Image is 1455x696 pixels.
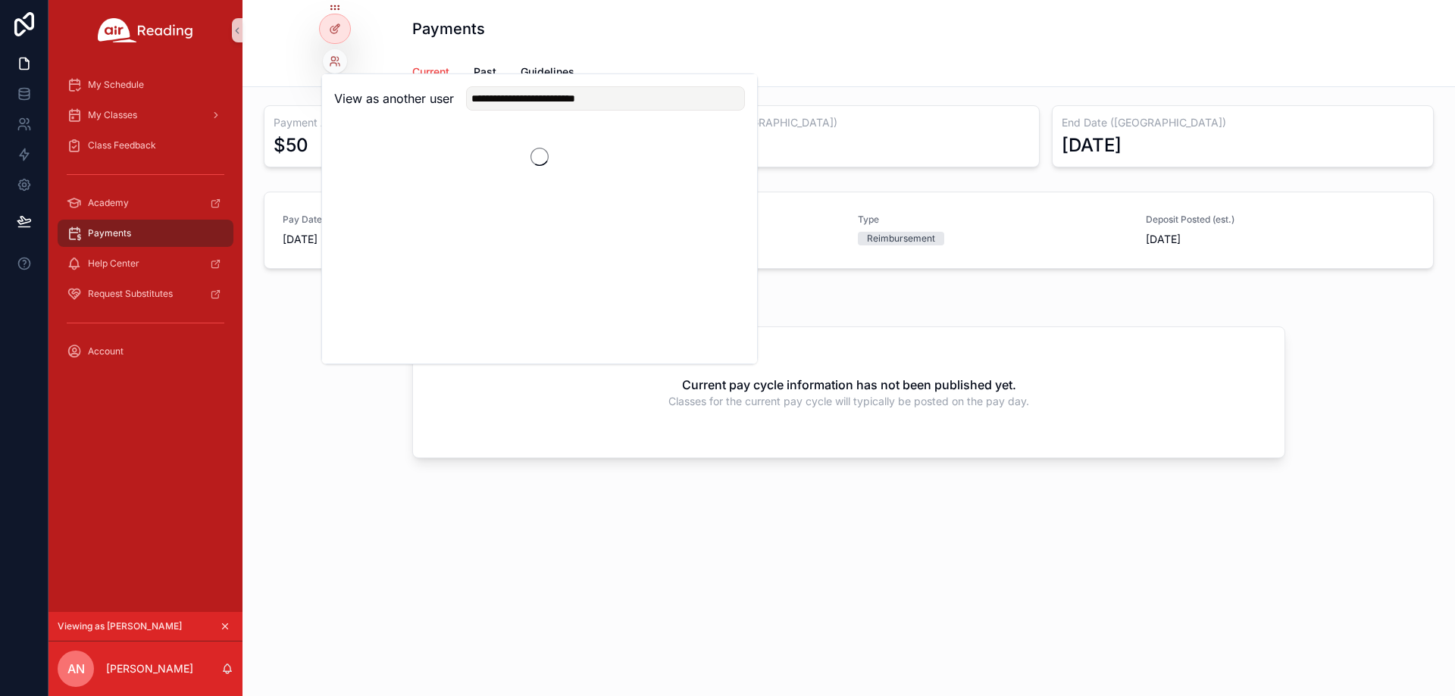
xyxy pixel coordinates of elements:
span: Current [412,64,449,80]
a: Guidelines [521,58,574,89]
h2: View as another user [334,89,454,108]
h2: Current pay cycle information has not been published yet. [682,376,1016,394]
h3: End Date ([GEOGRAPHIC_DATA]) [1062,115,1424,130]
h3: Payment Amount [274,115,636,130]
a: Academy [58,189,233,217]
span: Help Center [88,257,139,270]
h3: Start Date ([GEOGRAPHIC_DATA]) [668,115,1030,130]
span: Guidelines [521,64,574,80]
span: [DATE] [283,232,552,247]
a: My Classes [58,101,233,129]
a: Help Center [58,250,233,277]
span: Payments [88,227,131,239]
span: Pay Date [283,214,552,226]
span: Class Feedback [88,139,156,151]
h1: Payments [412,18,485,39]
span: Classes for the current pay cycle will typically be posted on the pay day. [668,394,1029,409]
span: Past [474,64,496,80]
a: My Schedule [58,71,233,98]
p: [PERSON_NAME] [106,661,193,676]
span: Deposit Posted (est.) [1146,214,1416,226]
a: Past [474,58,496,89]
div: [DATE] [1062,133,1122,158]
div: scrollable content [48,61,242,385]
span: My Schedule [88,79,144,91]
a: Class Feedback [58,132,233,159]
span: My Classes [88,109,137,121]
div: Reimbursement [867,232,935,245]
img: App logo [98,18,193,42]
span: Type [858,214,1128,226]
span: Viewing as [PERSON_NAME] [58,620,182,632]
span: AN [67,660,85,678]
a: Payments [58,220,233,247]
span: Account [88,345,124,357]
span: [DATE] [1146,232,1416,247]
span: Academy [88,197,129,209]
a: Account [58,338,233,365]
a: Current [412,58,449,87]
span: Request Substitutes [88,288,173,300]
a: Request Substitutes [58,280,233,307]
div: $50 [274,133,308,158]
